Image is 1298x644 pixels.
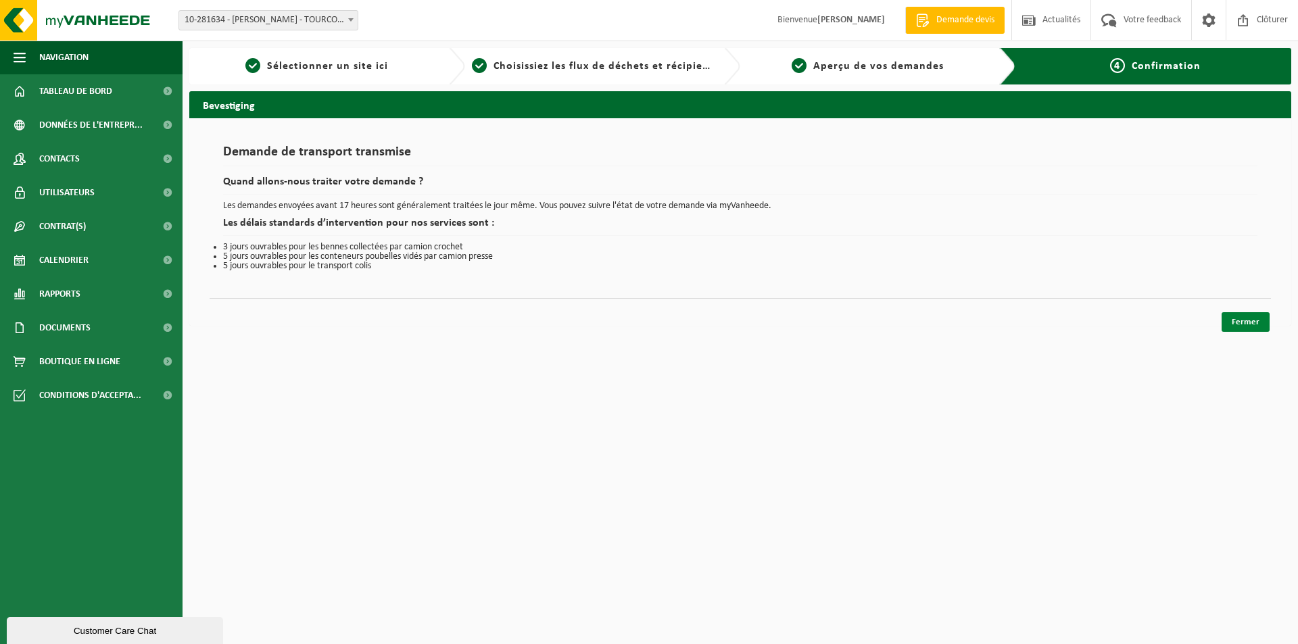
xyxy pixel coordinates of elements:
[223,201,1257,211] p: Les demandes envoyées avant 17 heures sont généralement traitées le jour même. Vous pouvez suivre...
[223,262,1257,271] li: 5 jours ouvrables pour le transport colis
[817,15,885,25] strong: [PERSON_NAME]
[178,10,358,30] span: 10-281634 - DEWILDE SAS - TOURCOING
[472,58,487,73] span: 2
[747,58,989,74] a: 3Aperçu de vos demandes
[39,41,89,74] span: Navigation
[39,142,80,176] span: Contacts
[39,378,141,412] span: Conditions d'accepta...
[39,311,91,345] span: Documents
[1132,61,1201,72] span: Confirmation
[7,614,226,644] iframe: chat widget
[223,145,1257,166] h1: Demande de transport transmise
[39,277,80,311] span: Rapports
[196,58,438,74] a: 1Sélectionner un site ici
[223,243,1257,252] li: 3 jours ouvrables pour les bennes collectées par camion crochet
[494,61,719,72] span: Choisissiez les flux de déchets et récipients
[223,218,1257,236] h2: Les délais standards d’intervention pour nos services sont :
[813,61,944,72] span: Aperçu de vos demandes
[933,14,998,27] span: Demande devis
[905,7,1005,34] a: Demande devis
[39,74,112,108] span: Tableau de bord
[223,176,1257,195] h2: Quand allons-nous traiter votre demande ?
[267,61,388,72] span: Sélectionner un site ici
[792,58,807,73] span: 3
[472,58,714,74] a: 2Choisissiez les flux de déchets et récipients
[179,11,358,30] span: 10-281634 - DEWILDE SAS - TOURCOING
[39,209,86,243] span: Contrat(s)
[39,345,120,378] span: Boutique en ligne
[223,252,1257,262] li: 5 jours ouvrables pour les conteneurs poubelles vidés par camion presse
[39,243,89,277] span: Calendrier
[39,176,95,209] span: Utilisateurs
[189,91,1291,118] h2: Bevestiging
[1222,312,1270,332] a: Fermer
[245,58,260,73] span: 1
[1110,58,1125,73] span: 4
[39,108,143,142] span: Données de l'entrepr...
